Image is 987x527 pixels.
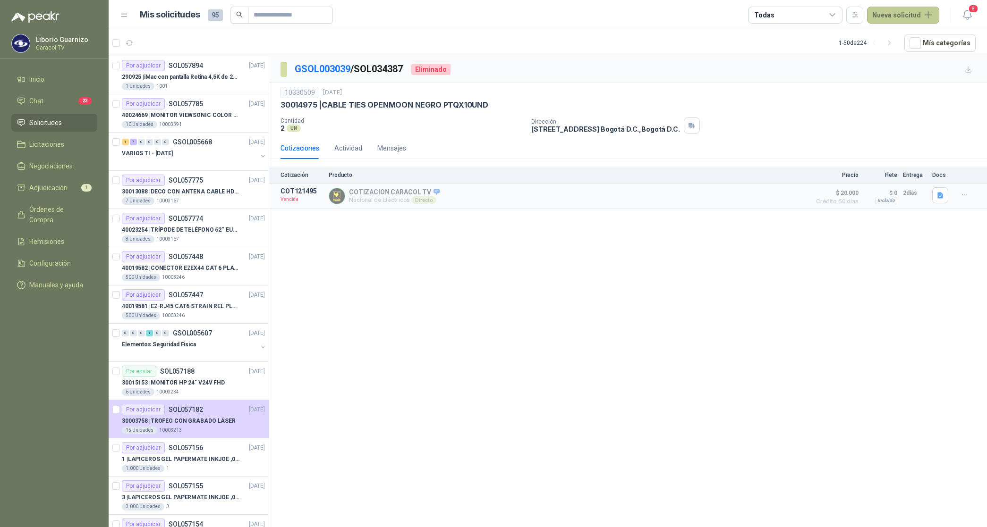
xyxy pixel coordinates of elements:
[130,139,137,145] div: 7
[173,139,212,145] p: GSOL005668
[249,252,265,261] p: [DATE]
[811,172,859,178] p: Precio
[295,63,350,75] a: GSOL003039
[122,427,157,434] div: 15 Unidades
[146,330,153,336] div: 1
[109,209,269,247] a: Por adjudicarSOL057774[DATE] 40023254 |TRÍPODE DE TELÉFONO 62“ EUCOS EUTP-0108 Unidades10003167
[281,187,323,195] p: COT121495
[287,125,301,132] div: UN
[122,187,239,196] p: 30013088 | DECO CON ANTENA CABLE HDMI DAIRU DR90014
[122,442,165,453] div: Por adjudicar
[173,330,212,336] p: GSOL005607
[249,176,265,185] p: [DATE]
[29,117,62,128] span: Solicitudes
[36,36,95,43] p: Liborio Guarnizo
[140,8,200,22] h1: Mis solicitudes
[122,83,154,90] div: 1 Unidades
[162,274,185,281] p: 10003246
[349,188,440,197] p: COTIZACION CARACOL TV
[29,96,43,106] span: Chat
[156,83,168,90] p: 1001
[109,438,269,477] a: Por adjudicarSOL057156[DATE] 1 |LAPICEROS GEL PAPERMATE INKJOE ,07 1 LOGO 1 TINTA1.000 Unidades1
[122,366,156,377] div: Por enviar
[281,172,323,178] p: Cotización
[169,215,203,222] p: SOL057774
[867,7,939,24] button: Nueva solicitud
[932,172,951,178] p: Docs
[12,34,30,52] img: Company Logo
[811,187,859,199] span: $ 20.000
[281,195,323,204] p: Vencida
[11,201,97,229] a: Órdenes de Compra
[154,330,161,336] div: 0
[154,139,161,145] div: 0
[122,503,164,510] div: 3.000 Unidades
[11,114,97,132] a: Solicitudes
[109,94,269,133] a: Por adjudicarSOL057785[DATE] 40024669 |MONITOR VIEWSONIC COLOR PRO VP2786-4K10 Unidades10003391
[81,184,92,192] span: 1
[166,503,169,510] p: 3
[122,121,157,128] div: 10 Unidades
[968,4,978,13] span: 8
[122,302,239,311] p: 40019581 | EZ-RJ45 CAT6 STRAIN REL PLATINUM TOOLS
[864,187,897,199] p: $ 0
[122,388,154,396] div: 6 Unidades
[11,11,60,23] img: Logo peakr
[329,172,806,178] p: Producto
[11,254,97,272] a: Configuración
[11,70,97,88] a: Inicio
[959,7,976,24] button: 8
[169,444,203,451] p: SOL057156
[281,124,285,132] p: 2
[11,157,97,175] a: Negociaciones
[122,60,165,71] div: Por adjudicar
[156,197,179,205] p: 10003167
[159,427,182,434] p: 10003213
[122,136,267,167] a: 1 7 0 0 0 0 GSOL005668[DATE] VARIOS TI - [DATE]
[249,291,265,300] p: [DATE]
[122,98,165,109] div: Por adjudicar
[122,289,165,301] div: Por adjudicar
[29,139,64,150] span: Licitaciones
[122,226,239,234] p: 40023254 | TRÍPODE DE TELÉFONO 62“ EUCOS EUTP-010
[281,117,524,124] p: Cantidad
[29,280,83,290] span: Manuales y ayuda
[29,258,71,268] span: Configuración
[122,330,129,336] div: 0
[169,483,203,489] p: SOL057155
[249,329,265,338] p: [DATE]
[146,139,153,145] div: 0
[11,179,97,197] a: Adjudicación1
[109,400,269,438] a: Por adjudicarSOL057182[DATE] 30003758 |TROFEO CON GRABADO LÁSER15 Unidades10003213
[249,405,265,414] p: [DATE]
[109,362,269,400] a: Por enviarSOL057188[DATE] 30015153 |MONITOR HP 24" V24V FHD6 Unidades10003234
[122,465,164,472] div: 1.000 Unidades
[109,285,269,324] a: Por adjudicarSOL057447[DATE] 40019581 |EZ-RJ45 CAT6 STRAIN REL PLATINUM TOOLS500 Unidades10003246
[323,88,342,97] p: [DATE]
[109,477,269,515] a: Por adjudicarSOL057155[DATE] 3 |LAPICEROS GEL PAPERMATE INKJOE ,07 1 LOGO 1 TINTA3.000 Unidades3
[122,73,239,82] p: 290925 | iMac con pantalla Retina 4,5K de 24 pulgadas M4
[904,34,976,52] button: Mís categorías
[159,121,182,128] p: 10003391
[249,100,265,109] p: [DATE]
[122,480,165,492] div: Por adjudicar
[162,139,169,145] div: 0
[811,199,859,204] span: Crédito 60 días
[11,276,97,294] a: Manuales y ayuda
[166,465,169,472] p: 1
[138,139,145,145] div: 0
[122,312,160,319] div: 500 Unidades
[29,236,64,247] span: Remisiones
[281,87,319,98] div: 10330509
[411,196,436,204] div: Directo
[281,100,488,110] p: 30014975 | CABLE TIES OPENMOON NEGRO PTQX10UND
[29,183,68,193] span: Adjudicación
[169,292,203,298] p: SOL057447
[138,330,145,336] div: 0
[249,61,265,70] p: [DATE]
[130,330,137,336] div: 0
[109,171,269,209] a: Por adjudicarSOL057775[DATE] 30013088 |DECO CON ANTENA CABLE HDMI DAIRU DR900147 Unidades10003167
[169,100,203,107] p: SOL057785
[122,274,160,281] div: 500 Unidades
[169,406,203,413] p: SOL057182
